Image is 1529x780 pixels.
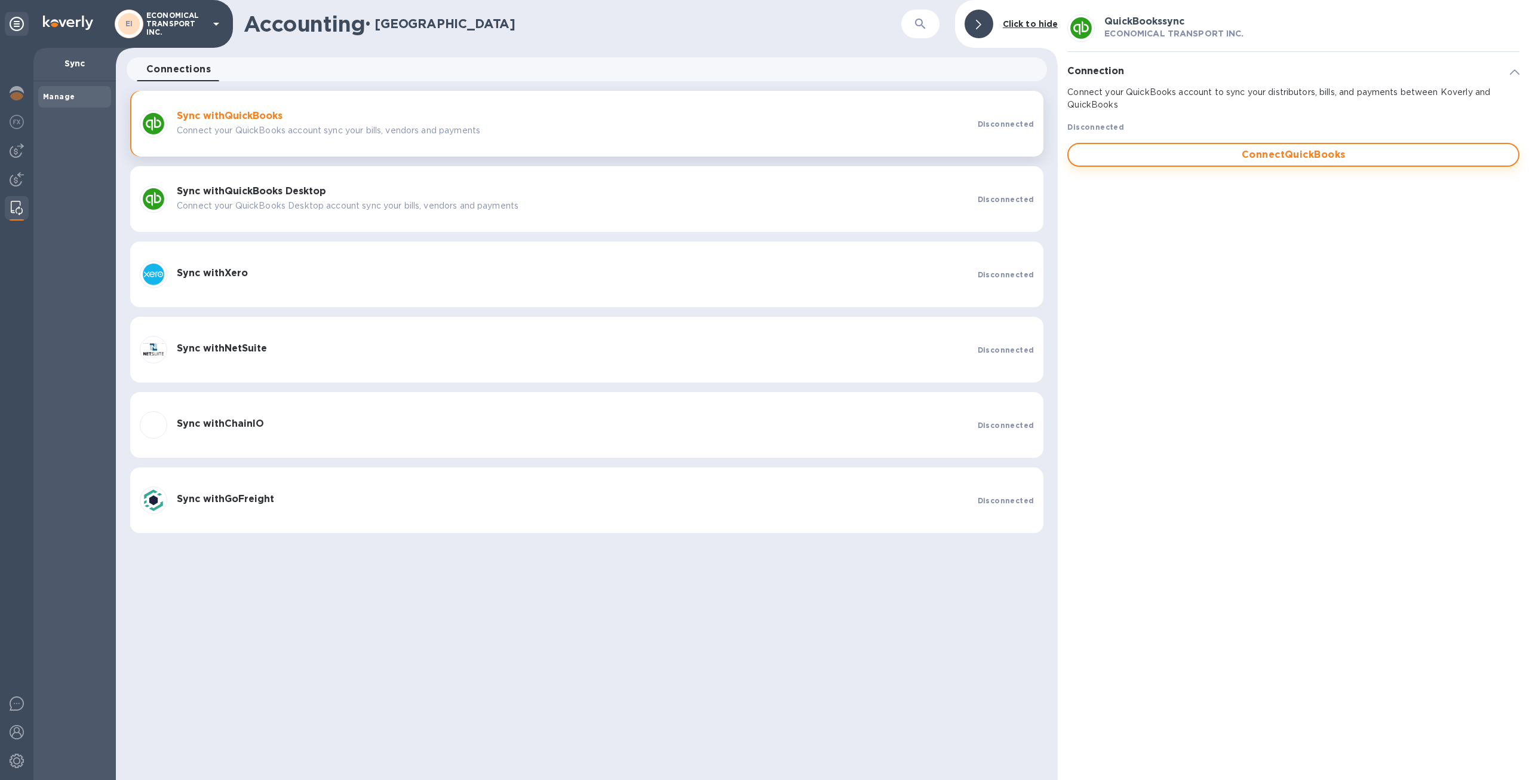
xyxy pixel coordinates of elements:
[177,200,968,212] p: Connect your QuickBooks Desktop account sync your bills, vendors and payments
[43,57,106,69] p: Sync
[177,185,326,197] b: Sync with QuickBooks Desktop
[177,110,283,121] b: Sync with QuickBooks
[978,195,1034,204] b: Disconnected
[177,342,267,354] b: Sync with NetSuite
[1067,86,1519,111] p: Connect your QuickBooks account to sync your distributors, bills, and payments between Koverly an...
[1104,16,1184,27] b: QuickBooks sync
[1078,148,1509,162] span: Connect QuickBooks
[365,16,515,31] h2: • [GEOGRAPHIC_DATA]
[978,270,1034,279] b: Disconnected
[1003,19,1058,29] b: Click to hide
[177,124,968,137] p: Connect your QuickBooks account sync your bills, vendors and payments
[177,418,264,429] b: Sync with ChainIO
[978,421,1034,430] b: Disconnected
[1067,123,1124,131] b: Disconnected
[244,11,365,36] h1: Accounting
[1067,148,1519,160] a: ConnectQuickBooks
[43,92,75,101] b: Manage
[1104,29,1244,38] b: ECONOMICAL TRANSPORT INC.
[177,267,248,279] b: Sync with Xero
[177,493,274,504] b: Sync with GoFreight
[1067,62,1519,81] div: Connection
[978,120,1034,129] b: Disconnected
[978,496,1034,505] b: Disconnected
[978,345,1034,354] b: Disconnected
[125,19,133,28] b: EI
[5,12,29,36] div: Unpin categories
[10,115,24,129] img: Foreign exchange
[146,61,211,78] span: Connections
[1067,143,1519,167] button: ConnectQuickBooks
[1067,66,1124,77] h3: Connection
[43,16,93,30] img: Logo
[146,11,206,36] p: ECONOMICAL TRANSPORT INC.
